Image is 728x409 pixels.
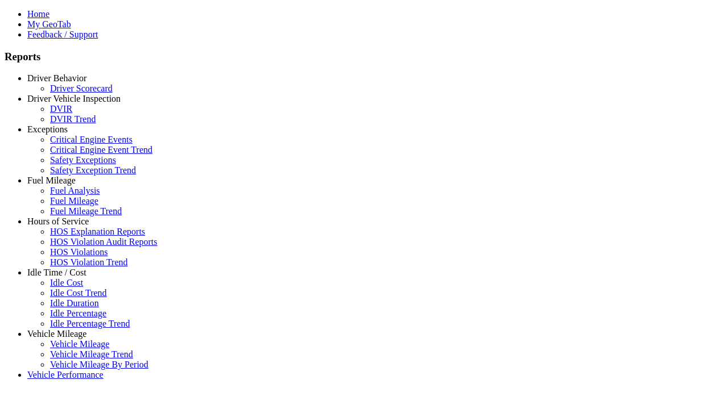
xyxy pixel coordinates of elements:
a: My GeoTab [27,19,71,29]
a: HOS Violation Trend [50,257,128,267]
a: Vehicle Mileage [50,339,109,349]
a: Idle Duration [50,298,99,308]
a: Fuel Mileage Trend [50,206,122,216]
a: Fuel Mileage [27,176,76,185]
a: Vehicle Mileage [27,329,86,339]
a: HOS Explanation Reports [50,227,145,236]
a: Driver Vehicle Inspection [27,94,121,103]
a: Fuel Analysis [50,186,100,195]
a: Fuel Mileage [50,196,98,206]
a: DVIR Trend [50,114,96,124]
a: Safety Exception Trend [50,165,136,175]
a: Driver Behavior [27,73,86,83]
a: Critical Engine Event Trend [50,145,152,155]
a: Idle Percentage [50,308,106,318]
a: Idle Percentage Trend [50,319,130,328]
a: Idle Time / Cost [27,268,86,277]
a: Vehicle Mileage By Period [50,360,148,369]
a: HOS Violation Audit Reports [50,237,158,247]
a: Exceptions [27,124,68,134]
a: Idle Cost Trend [50,288,107,298]
h3: Reports [5,51,723,63]
a: Idle Cost [50,278,83,287]
a: Critical Engine Events [50,135,133,144]
a: DVIR [50,104,72,114]
a: Safety Exceptions [50,155,116,165]
a: Home [27,9,49,19]
a: Driver Scorecard [50,84,113,93]
a: Feedback / Support [27,30,98,39]
a: Hours of Service [27,216,89,226]
a: Vehicle Performance [27,370,104,379]
a: Vehicle Mileage Trend [50,349,133,359]
a: HOS Violations [50,247,107,257]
